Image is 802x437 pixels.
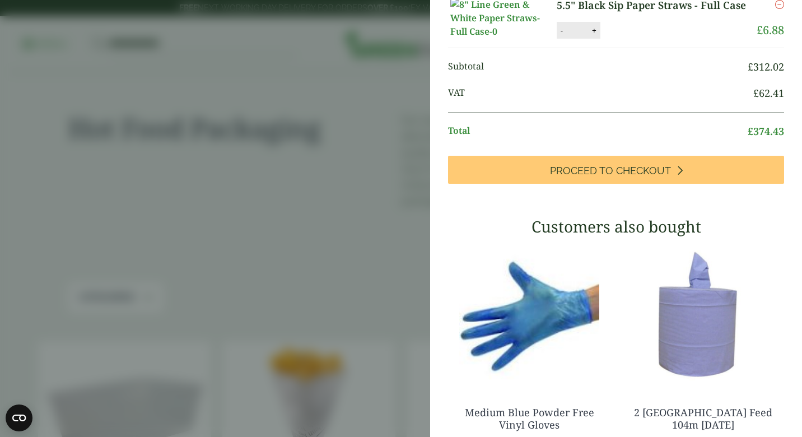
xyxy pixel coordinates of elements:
[757,22,763,38] span: £
[448,244,610,384] img: 4130015J-Blue-Vinyl-Powder-Free-Gloves-Medium
[634,406,772,431] a: 2 [GEOGRAPHIC_DATA] Feed 104m [DATE]
[448,59,748,75] span: Subtotal
[448,156,784,184] a: Proceed to Checkout
[753,86,784,100] bdi: 62.41
[748,124,784,138] bdi: 374.43
[448,217,784,236] h3: Customers also bought
[748,60,784,73] bdi: 312.02
[465,406,594,431] a: Medium Blue Powder Free Vinyl Gloves
[6,405,32,431] button: Open CMP widget
[448,124,748,139] span: Total
[748,60,753,73] span: £
[622,244,784,384] img: 3630017-2-Ply-Blue-Centre-Feed-104m
[748,124,753,138] span: £
[589,26,600,35] button: +
[550,165,671,177] span: Proceed to Checkout
[557,26,566,35] button: -
[757,22,784,38] bdi: 6.88
[753,86,759,100] span: £
[448,86,753,101] span: VAT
